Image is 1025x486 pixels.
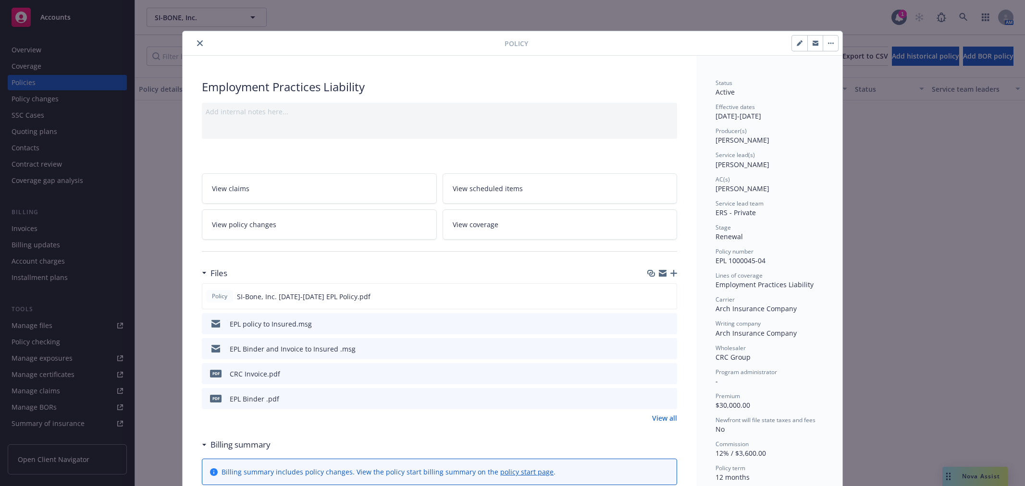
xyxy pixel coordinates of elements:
h3: Billing summary [210,438,271,451]
span: View scheduled items [453,183,523,194]
button: close [194,37,206,49]
span: - [716,377,718,386]
div: Add internal notes here... [206,107,673,117]
span: [PERSON_NAME] [716,160,769,169]
span: Stage [716,223,731,231]
span: Commission [716,440,749,448]
span: Newfront will file state taxes and fees [716,416,815,424]
button: preview file [665,394,673,404]
span: Policy [505,38,528,49]
span: pdf [210,370,222,377]
span: CRC Group [716,352,751,362]
span: $30,000.00 [716,401,750,410]
button: download file [649,344,657,354]
span: Renewal [716,232,743,241]
span: 12 months [716,473,750,482]
div: Billing summary includes policy changes. View the policy start billing summary on the . [222,467,556,477]
span: Carrier [716,295,735,304]
span: Lines of coverage [716,271,763,279]
span: Effective dates [716,103,755,111]
span: Writing company [716,319,761,328]
div: Files [202,267,227,279]
button: preview file [664,292,673,302]
span: EPL 1000045-04 [716,256,766,265]
span: pdf [210,395,222,402]
button: preview file [665,344,673,354]
span: View policy changes [212,219,276,230]
button: download file [649,394,657,404]
div: Billing summary [202,438,271,451]
span: Arch Insurance Company [716,328,797,338]
div: Employment Practices Liability [202,79,677,95]
a: View claims [202,173,437,204]
span: [PERSON_NAME] [716,184,769,193]
span: AC(s) [716,175,730,183]
div: Employment Practices Liability [716,279,823,290]
span: Wholesaler [716,344,746,352]
h3: Files [210,267,227,279]
div: [DATE] - [DATE] [716,103,823,121]
span: [PERSON_NAME] [716,135,769,145]
a: View coverage [443,209,678,240]
button: download file [649,319,657,329]
span: View claims [212,183,249,194]
span: Active [716,87,735,97]
button: preview file [665,369,673,379]
a: View all [652,413,677,423]
span: Policy number [716,247,753,255]
span: Service lead team [716,199,764,207]
button: preview file [665,319,673,329]
div: EPL Binder and Invoice to Insured .msg [230,344,356,354]
span: 12% / $3,600.00 [716,449,766,458]
span: SI-Bone, Inc. [DATE]-[DATE] EPL Policy.pdf [237,292,370,302]
a: View scheduled items [443,173,678,204]
span: Status [716,79,732,87]
span: View coverage [453,219,498,230]
div: EPL Binder .pdf [230,394,279,404]
span: Service lead(s) [716,151,755,159]
button: download file [649,369,657,379]
a: View policy changes [202,209,437,240]
span: Producer(s) [716,127,747,135]
span: Premium [716,392,740,400]
span: Program administrator [716,368,777,376]
span: Policy term [716,464,745,472]
span: ERS - Private [716,208,756,217]
a: policy start page [500,467,554,476]
div: CRC Invoice.pdf [230,369,280,379]
div: EPL policy to Insured.msg [230,319,312,329]
span: Arch Insurance Company [716,304,797,313]
span: Policy [210,292,229,301]
span: No [716,425,725,434]
button: download file [649,292,656,302]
